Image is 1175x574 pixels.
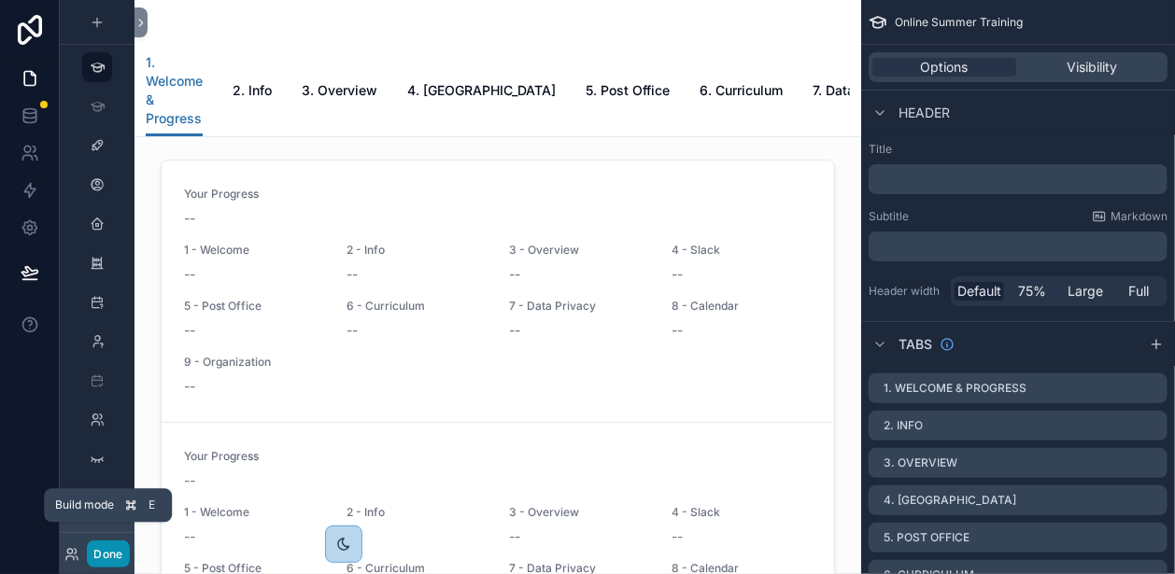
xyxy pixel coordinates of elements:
[884,530,970,545] label: 5. Post Office
[884,493,1016,508] label: 4. [GEOGRAPHIC_DATA]
[586,74,670,111] a: 5. Post Office
[1092,209,1168,224] a: Markdown
[813,81,905,100] span: 7. Data Privacy
[884,418,923,433] label: 2. Info
[144,497,159,512] span: E
[1069,282,1104,301] span: Large
[586,81,670,100] span: 5. Post Office
[55,497,114,512] span: Build mode
[87,540,129,567] button: Done
[407,74,556,111] a: 4. [GEOGRAPHIC_DATA]
[869,164,1168,194] div: scrollable content
[407,81,556,100] span: 4. [GEOGRAPHIC_DATA]
[899,104,950,122] span: Header
[895,15,1023,30] span: Online Summer Training
[1019,282,1047,301] span: 75%
[1067,58,1117,77] span: Visibility
[884,455,957,470] label: 3. Overview
[869,284,943,299] label: Header width
[813,74,905,111] a: 7. Data Privacy
[869,209,909,224] label: Subtitle
[146,46,203,137] a: 1. Welcome & Progress
[700,81,783,100] span: 6. Curriculum
[899,335,932,354] span: Tabs
[233,81,272,100] span: 2. Info
[957,282,1001,301] span: Default
[233,74,272,111] a: 2. Info
[884,381,1026,396] label: 1. Welcome & Progress
[1129,282,1150,301] span: Full
[869,231,1168,261] div: scrollable content
[869,142,1168,157] label: Title
[1111,209,1168,224] span: Markdown
[146,53,203,128] span: 1. Welcome & Progress
[302,74,377,111] a: 3. Overview
[302,81,377,100] span: 3. Overview
[921,58,969,77] span: Options
[700,74,783,111] a: 6. Curriculum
